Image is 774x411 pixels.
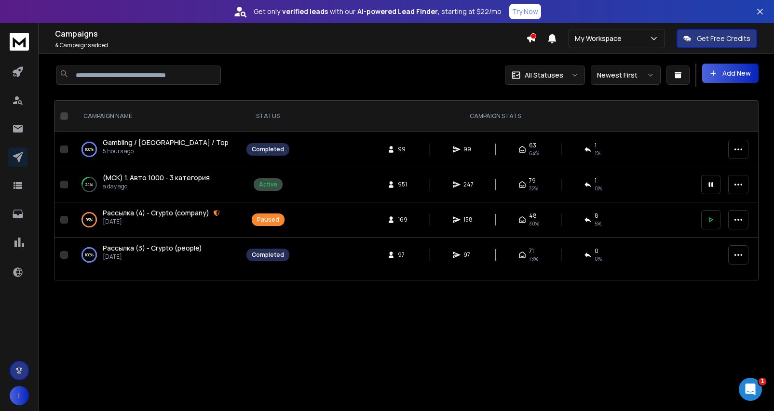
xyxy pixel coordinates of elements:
span: 99 [463,146,473,153]
span: 97 [463,251,473,259]
p: [DATE] [103,218,220,225]
p: My Workspace [575,34,625,43]
span: 63 [529,142,536,149]
th: CAMPAIGN STATS [295,101,695,132]
span: 97 [398,251,407,259]
img: logo [10,33,29,51]
span: 8 [595,212,598,220]
span: 5 % [595,220,601,227]
div: Completed [252,251,284,259]
span: 158 [463,216,473,224]
td: 93%Рассылка (4) - Crypto (company)[DATE] [72,202,241,238]
button: Newest First [591,66,661,85]
span: 1 % [595,149,600,157]
span: 73 % [529,255,538,263]
span: 247 [463,181,474,188]
p: 100 % [85,145,94,154]
p: a day ago [103,183,210,190]
td: 24%(МСК) 1. Авто 1000 - 3 категорияa day ago [72,167,241,202]
span: 1 [595,177,597,185]
p: All Statuses [525,70,563,80]
span: 951 [398,181,407,188]
th: STATUS [241,101,295,132]
span: (МСК) 1. Авто 1000 - 3 категория [103,173,210,182]
button: I [10,386,29,405]
th: CAMPAIGN NAME [72,101,241,132]
p: 93 % [86,215,93,225]
span: 30 % [529,220,539,227]
td: 100%Рассылка (3) - Crypto (people)[DATE] [72,238,241,273]
span: 0 % [595,255,602,263]
span: 1 [595,142,597,149]
strong: verified leads [282,7,328,16]
p: Get Free Credits [697,34,750,43]
span: Рассылка (4) - Crypto (company) [103,208,209,217]
p: [DATE] [103,253,202,261]
span: 4 [55,41,59,49]
button: Try Now [509,4,541,19]
div: Paused [257,216,279,224]
a: (МСК) 1. Авто 1000 - 3 категория [103,173,210,183]
button: Add New [702,64,759,83]
span: 32 % [529,185,538,192]
a: Gambling / [GEOGRAPHIC_DATA] / Top [103,138,229,147]
span: 64 % [529,149,539,157]
span: 0 % [595,185,602,192]
a: Рассылка (3) - Crypto (people) [103,243,202,253]
h1: Campaigns [55,28,526,40]
button: Get Free Credits [677,29,757,48]
td: 100%Gambling / [GEOGRAPHIC_DATA] / Top5 hours ago [72,132,241,167]
span: 71 [529,247,534,255]
p: 5 hours ago [103,147,229,155]
span: 0 [595,247,598,255]
span: 48 [529,212,537,220]
span: 99 [398,146,407,153]
strong: AI-powered Lead Finder, [357,7,439,16]
iframe: Intercom live chat [739,378,762,401]
div: Completed [252,146,284,153]
span: 169 [398,216,407,224]
p: 24 % [85,180,93,189]
p: Get only with our starting at $22/mo [254,7,502,16]
span: 1 [759,378,766,385]
a: Рассылка (4) - Crypto (company) [103,208,209,218]
p: Try Now [512,7,538,16]
p: 100 % [85,250,94,260]
p: Campaigns added [55,41,526,49]
div: Active [259,181,277,188]
span: 79 [529,177,536,185]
